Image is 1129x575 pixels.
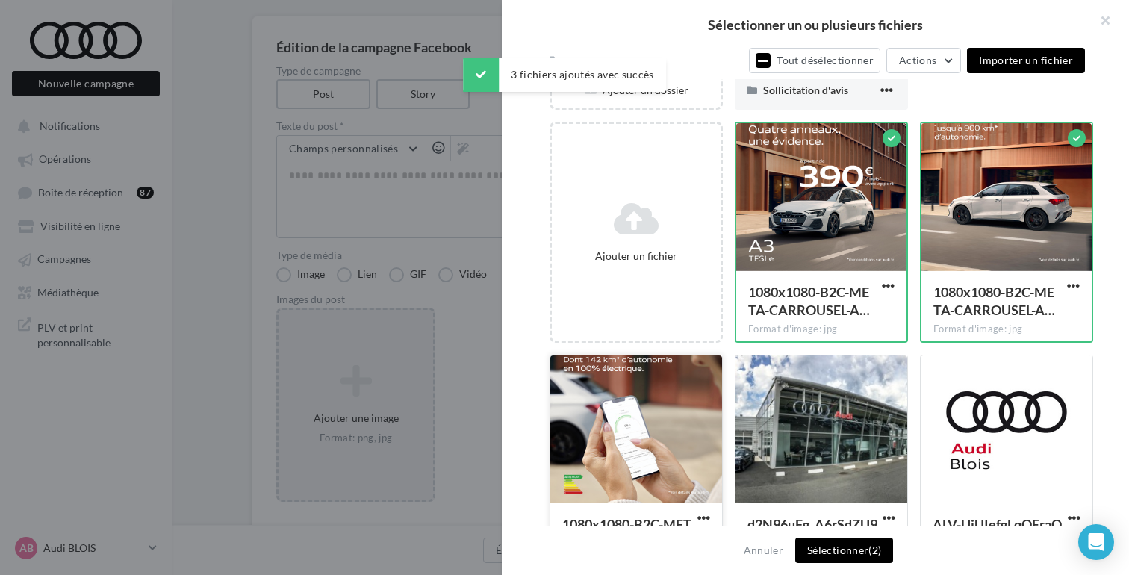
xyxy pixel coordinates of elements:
span: d2N96uFg_A6rSdZU9QD6mEe9RAEAm3ragsczxXCq9W24hXdxy9sqtoi29Ofd3nm5pN1rMKvtxpwqhib6Jg=s0 [747,516,877,550]
button: Actions [886,48,961,73]
span: (2) [868,544,881,556]
div: Format d'image: jpg [933,323,1080,336]
button: Tout désélectionner [749,48,880,73]
span: Actions [899,54,936,66]
button: Sélectionner(2) [795,538,893,563]
button: Importer un fichier [967,48,1085,73]
div: Format d'image: jpg [748,323,895,336]
span: ALV-UjUIefgLqQEraQlXJ5ysRSnmf-YyU1e94k83RRKtu0gGiHccoRmi [933,516,1062,550]
h2: Sélectionner un ou plusieurs fichiers [526,18,1105,31]
span: 1080x1080-B2C-META-CARROUSEL-A3TFSIe-02 [933,284,1055,318]
span: Importer un fichier [979,54,1073,66]
span: Sollicitation d'avis [763,84,848,96]
span: 1080x1080-B2C-META-CARROUSEL-A3TFSIe-03 [562,516,691,550]
div: Open Intercom Messenger [1078,524,1114,560]
div: Ajouter un fichier [558,249,715,264]
span: 1080x1080-B2C-META-CARROUSEL-A3TFSIe-01 [748,284,870,318]
div: 3 fichiers ajoutés avec succès [463,57,666,92]
button: Annuler [738,541,789,559]
div: Mes fichiers [570,54,626,69]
